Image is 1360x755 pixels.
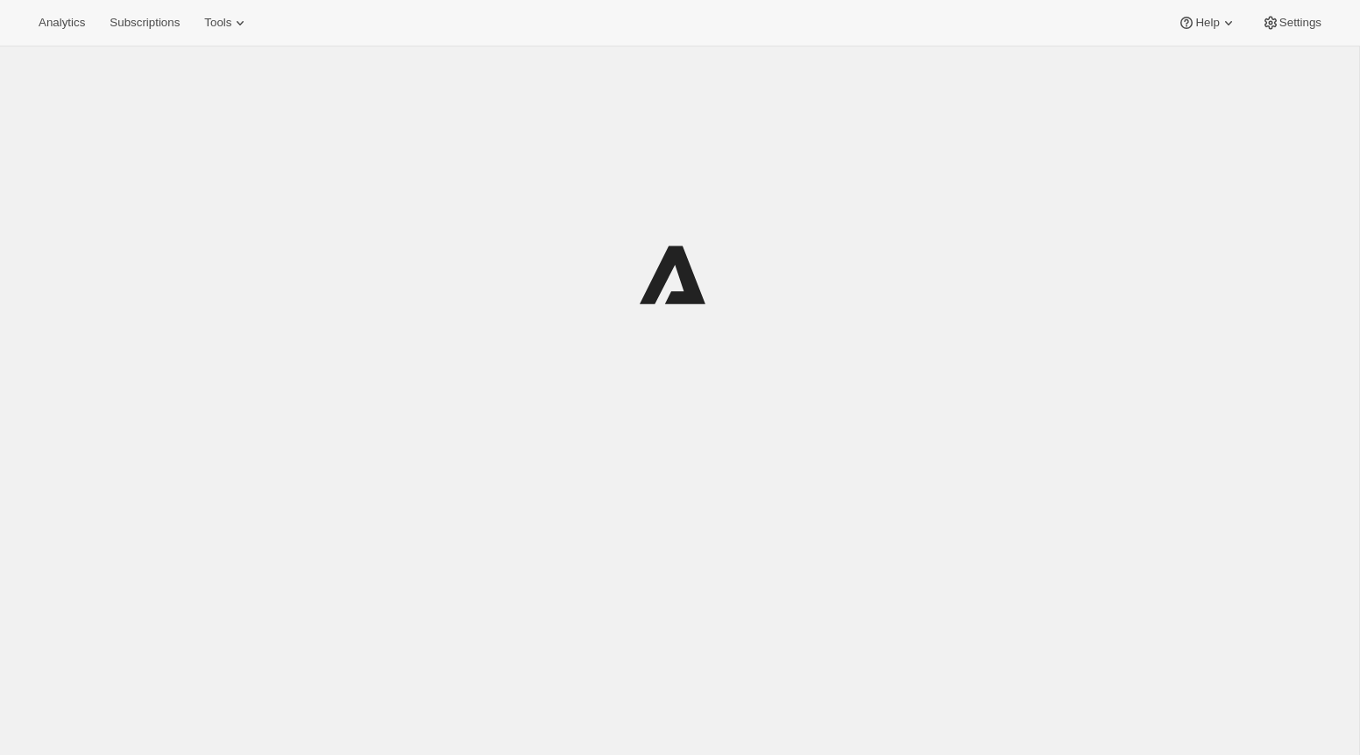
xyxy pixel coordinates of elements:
button: Help [1167,11,1247,35]
button: Subscriptions [99,11,190,35]
span: Help [1195,16,1219,30]
span: Subscriptions [110,16,180,30]
button: Analytics [28,11,96,35]
button: Settings [1251,11,1332,35]
span: Settings [1279,16,1321,30]
span: Analytics [39,16,85,30]
button: Tools [194,11,259,35]
span: Tools [204,16,231,30]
